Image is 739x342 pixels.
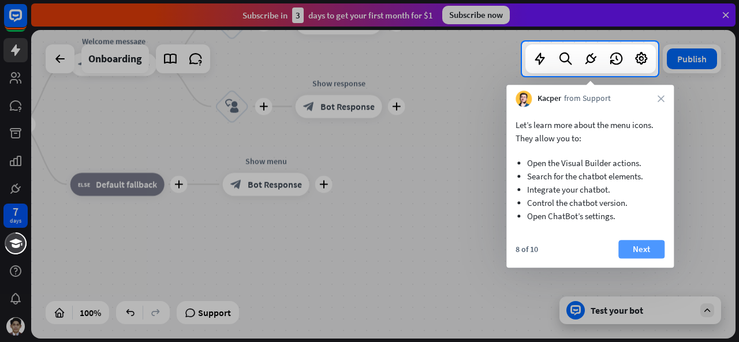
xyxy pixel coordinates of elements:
[516,244,538,254] div: 8 of 10
[516,118,665,145] p: Let’s learn more about the menu icons. They allow you to:
[538,93,561,105] span: Kacper
[9,5,44,39] button: Open LiveChat chat widget
[527,170,653,183] li: Search for the chatbot elements.
[527,183,653,196] li: Integrate your chatbot.
[658,95,665,102] i: close
[527,196,653,209] li: Control the chatbot version.
[618,240,665,258] button: Next
[527,156,653,170] li: Open the Visual Builder actions.
[564,93,611,105] span: from Support
[527,209,653,223] li: Open ChatBot’s settings.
